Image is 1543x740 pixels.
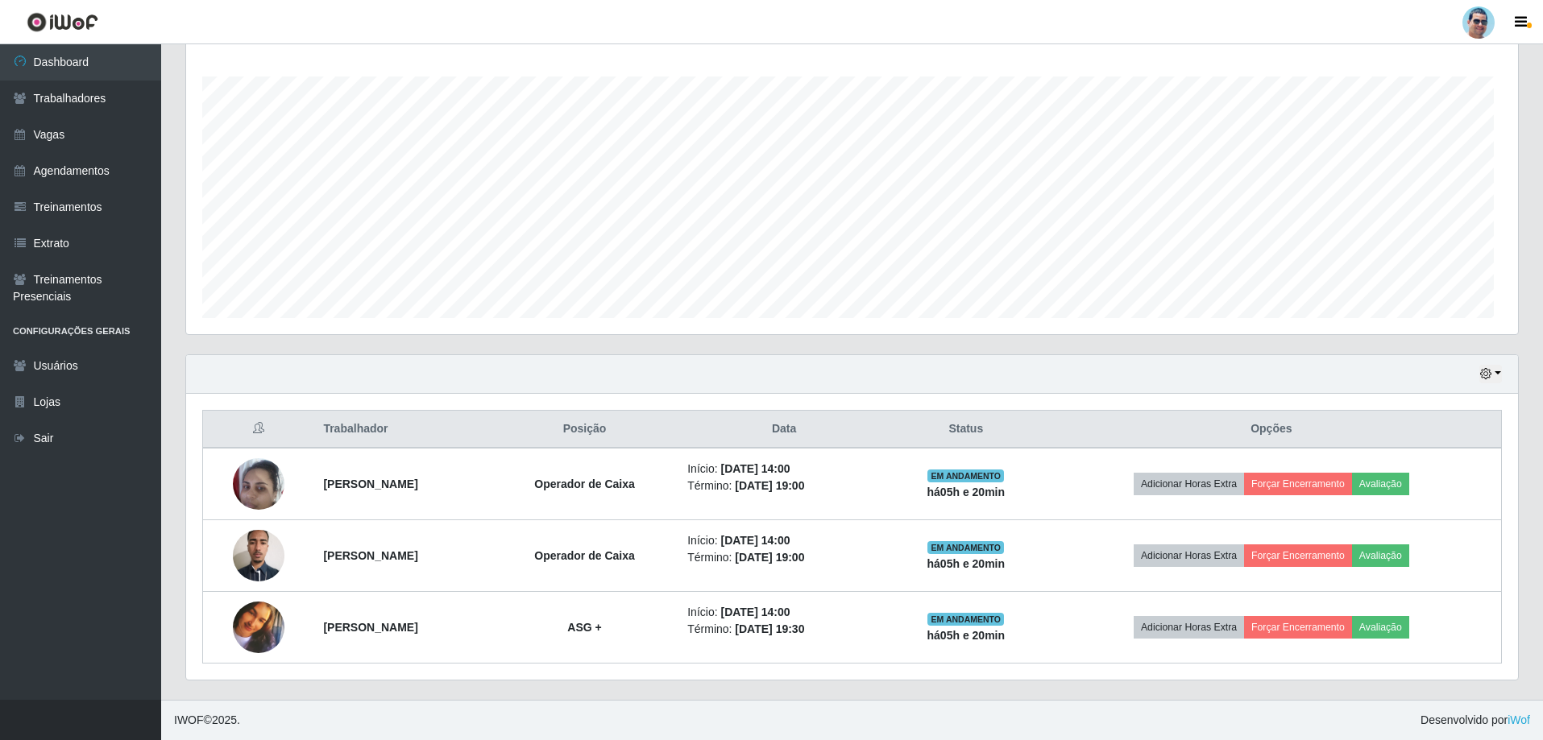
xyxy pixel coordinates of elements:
li: Término: [687,549,881,566]
time: [DATE] 14:00 [720,534,790,547]
button: Adicionar Horas Extra [1134,473,1244,495]
strong: [PERSON_NAME] [323,549,417,562]
th: Data [678,411,890,449]
button: Forçar Encerramento [1244,473,1352,495]
time: [DATE] 19:00 [735,479,804,492]
time: [DATE] 14:00 [720,606,790,618]
span: Desenvolvido por [1421,712,1530,729]
th: Status [890,411,1042,449]
span: IWOF [174,713,204,726]
time: [DATE] 14:00 [720,462,790,475]
img: 1734351254211.jpeg [233,602,284,653]
th: Opções [1042,411,1502,449]
strong: Operador de Caixa [534,477,635,490]
li: Início: [687,604,881,621]
button: Avaliação [1352,473,1409,495]
th: Trabalhador [313,411,491,449]
li: Início: [687,532,881,549]
strong: há 05 h e 20 min [927,557,1006,570]
strong: Operador de Caixa [534,549,635,562]
time: [DATE] 19:00 [735,551,804,564]
button: Avaliação [1352,544,1409,567]
strong: [PERSON_NAME] [323,621,417,634]
img: 1658953242663.jpeg [233,449,284,518]
time: [DATE] 19:30 [735,622,804,635]
button: Forçar Encerramento [1244,616,1352,639]
li: Término: [687,477,881,494]
li: Início: [687,461,881,477]
strong: [PERSON_NAME] [323,477,417,490]
a: iWof [1508,713,1530,726]
span: EM ANDAMENTO [927,613,1004,626]
span: © 2025 . [174,712,240,729]
strong: ASG + [567,621,601,634]
button: Adicionar Horas Extra [1134,616,1244,639]
img: CoreUI Logo [27,12,98,32]
button: Avaliação [1352,616,1409,639]
strong: há 05 h e 20 min [927,486,1006,498]
span: EM ANDAMENTO [927,541,1004,554]
button: Adicionar Horas Extra [1134,544,1244,567]
li: Término: [687,621,881,638]
button: Forçar Encerramento [1244,544,1352,567]
span: EM ANDAMENTO [927,469,1004,482]
strong: há 05 h e 20 min [927,629,1006,642]
th: Posição [492,411,678,449]
img: 1728768747971.jpeg [233,521,284,589]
